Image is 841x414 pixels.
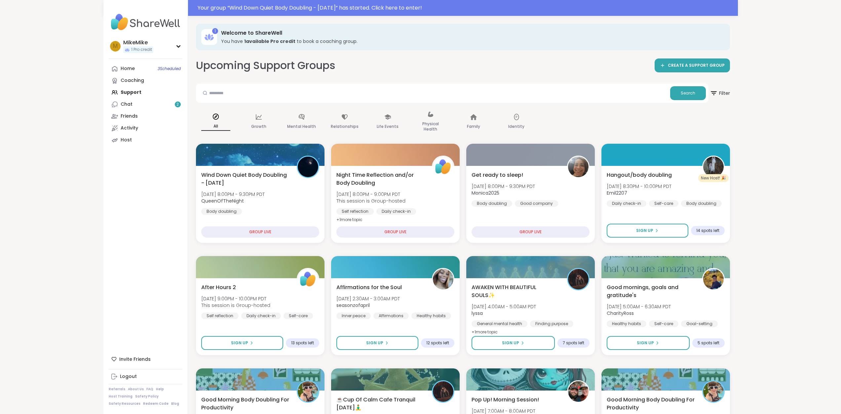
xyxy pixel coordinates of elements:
[607,190,627,196] b: Emil2207
[472,336,555,350] button: Sign Up
[212,28,218,34] div: 1
[336,191,405,198] span: [DATE] 8:00PM - 9:00PM PDT
[109,394,133,399] a: Host Training
[703,157,724,177] img: Emil2207
[710,85,730,101] span: Filter
[696,228,719,233] span: 14 spots left
[121,65,135,72] div: Home
[698,340,719,346] span: 5 spots left
[284,313,313,319] div: Self-care
[607,396,695,412] span: Good Morning Body Doubling For Productivity
[607,320,646,327] div: Healthy habits
[109,401,140,406] a: Safety Resources
[109,122,182,134] a: Activity
[433,381,453,402] img: lyssa
[336,336,418,350] button: Sign Up
[109,98,182,110] a: Chat2
[201,226,319,238] div: GROUP LIVE
[121,137,132,143] div: Host
[336,198,405,204] span: This session is Group-hosted
[156,387,164,392] a: Help
[472,310,483,317] b: lyssa
[703,381,724,402] img: Adrienne_QueenOfTheDawn
[508,123,524,131] p: Identity
[433,269,453,289] img: seasonzofapril
[201,198,244,204] b: QueenOfTheNight
[291,340,314,346] span: 13 spots left
[515,200,558,207] div: Good company
[109,63,182,75] a: Home3Scheduled
[298,381,318,402] img: Adrienne_QueenOfTheDawn
[607,283,695,299] span: Good mornings, goals and gratitude's
[121,125,138,132] div: Activity
[607,171,672,179] span: Hangout/body doubling
[201,122,230,131] p: All
[336,313,371,319] div: Inner peace
[176,102,179,107] span: 2
[416,120,445,133] p: Physical Health
[221,38,721,45] h3: You have to book a coaching group.
[201,208,242,215] div: Body doubling
[377,123,399,131] p: Life Events
[568,157,589,177] img: Monica2025
[109,387,125,392] a: Referrals
[467,123,480,131] p: Family
[336,396,425,412] span: ☕️Cup Of Calm Cafe Tranquil [DATE]🧘‍♂️
[121,113,138,120] div: Friends
[123,39,153,46] div: MikeMike
[670,86,706,100] button: Search
[298,157,318,177] img: QueenOfTheNight
[637,340,654,346] span: Sign Up
[472,283,560,299] span: AWAKEN WITH BEAUTIFUL SOULS✨
[607,336,690,350] button: Sign Up
[655,58,730,72] a: CREATE A SUPPORT GROUP
[472,226,590,238] div: GROUP LIVE
[109,353,182,365] div: Invite Friends
[568,381,589,402] img: Dom_F
[411,313,451,319] div: Healthy habits
[201,313,239,319] div: Self reflection
[241,313,281,319] div: Daily check-in
[336,283,402,291] span: Affirmations for the Soul
[201,191,265,198] span: [DATE] 8:00PM - 9:30PM PDT
[681,90,695,96] span: Search
[530,320,573,327] div: Finding purpose
[109,75,182,87] a: Coaching
[426,340,449,346] span: 12 spots left
[287,123,316,131] p: Mental Health
[131,47,152,53] span: 1 Pro credit
[198,4,734,12] div: Your group “ Wind Down Quiet Body Doubling - [DATE] ” has started. Click here to enter!
[336,208,374,215] div: Self reflection
[196,58,335,73] h2: Upcoming Support Groups
[373,313,409,319] div: Affirmations
[607,303,671,310] span: [DATE] 5:00AM - 6:30AM PDT
[128,387,144,392] a: About Us
[146,387,153,392] a: FAQ
[472,190,499,196] b: Monica2025
[158,66,181,71] span: 3 Scheduled
[336,295,400,302] span: [DATE] 2:30AM - 3:00AM PDT
[201,295,270,302] span: [DATE] 9:00PM - 10:00PM PDT
[698,174,729,182] div: New Host! 🎉
[472,303,536,310] span: [DATE] 4:00AM - 5:00AM PDT
[298,269,318,289] img: ShareWell
[331,123,359,131] p: Relationships
[607,224,688,238] button: Sign Up
[109,110,182,122] a: Friends
[201,336,283,350] button: Sign Up
[649,320,678,327] div: Self-care
[109,371,182,383] a: Logout
[710,84,730,103] button: Filter
[366,340,383,346] span: Sign Up
[113,42,118,51] span: M
[221,29,721,37] h3: Welcome to ShareWell
[251,123,266,131] p: Growth
[472,320,527,327] div: General mental health
[109,11,182,34] img: ShareWell Nav Logo
[201,302,270,309] span: This session is Group-hosted
[568,269,589,289] img: lyssa
[201,171,289,187] span: Wind Down Quiet Body Doubling - [DATE]
[231,340,248,346] span: Sign Up
[681,200,722,207] div: Body doubling
[649,200,678,207] div: Self-care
